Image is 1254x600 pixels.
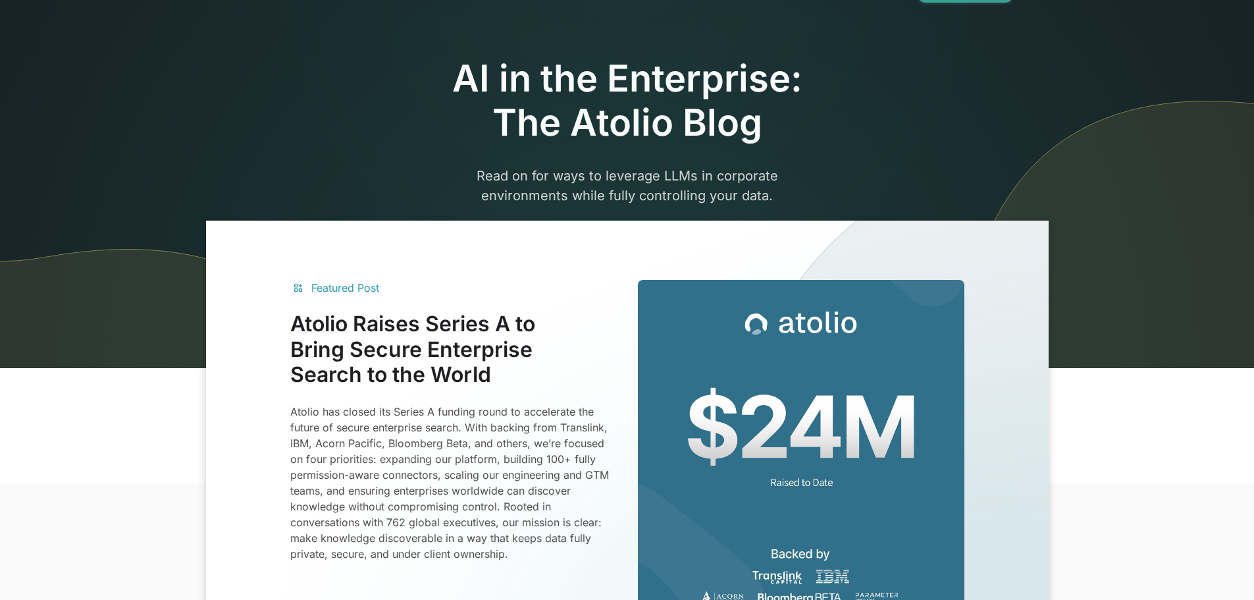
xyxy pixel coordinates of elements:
[311,280,379,296] div: Featured Post
[290,312,617,387] h3: Atolio Raises Series A to Bring Secure Enterprise Search to the World
[375,166,880,265] p: Read on for ways to leverage LLMs in corporate environments while fully controlling your data.
[375,57,880,145] h1: AI in the Enterprise: The Atolio Blog
[1188,537,1254,600] iframe: Chat Widget
[290,404,617,562] p: Atolio has closed its Series A funding round to accelerate the future of secure enterprise search...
